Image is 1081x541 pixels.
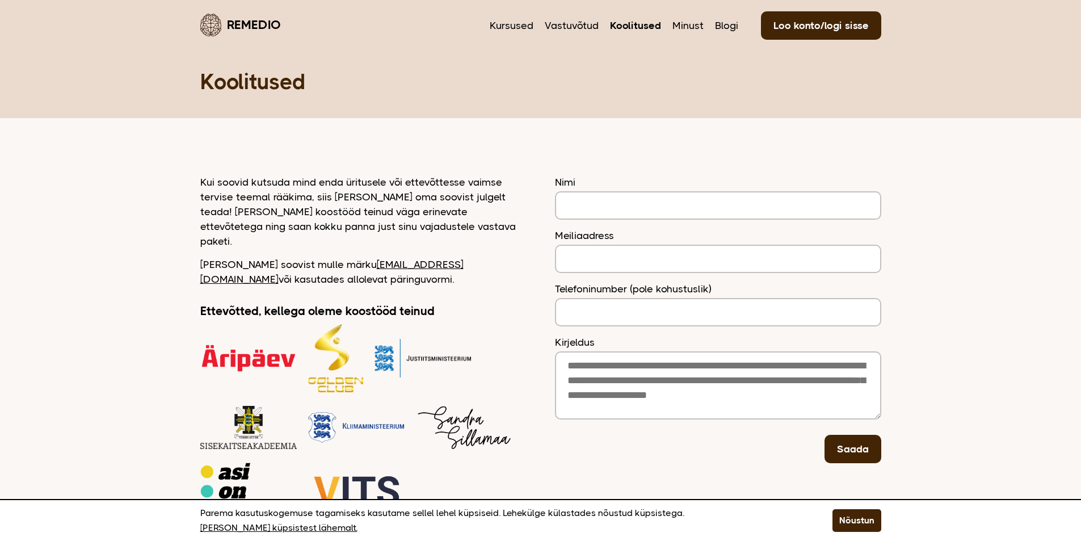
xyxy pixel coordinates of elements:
p: Kui soovid kutsuda mind enda üritusele või ettevõttesse vaimse tervise teemal rääkima, siis [PERS... [200,175,527,249]
a: [PERSON_NAME] küpsistest lähemalt. [200,521,357,535]
h1: Koolitused [200,68,881,95]
a: Koolitused [610,18,661,33]
a: Blogi [715,18,738,33]
img: Sisekaitseakadeemia logo [200,404,297,451]
a: Minust [672,18,704,33]
a: Remedio [200,11,281,38]
img: Remedio logo [200,14,221,36]
img: Kliimaministeeriumi logo [200,463,297,518]
img: Justiitsministeeriumi logo [375,324,471,392]
a: Loo konto/logi sisse [761,11,881,40]
img: Kliimaministeeriumi logo [308,463,405,518]
h2: Ettevõtted, kellega oleme koostööd teinud [200,304,527,318]
button: Saada [825,435,881,463]
p: [PERSON_NAME] soovist mulle märku või kasutades allolevat päringuvormi. [200,257,527,287]
img: Golden Club logo [308,324,363,392]
img: Kliimaministeeriumi logo [416,404,512,451]
label: Kirjeldus [555,335,881,350]
p: Parema kasutuskogemuse tagamiseks kasutame sellel lehel küpsiseid. Lehekülge külastades nõustud k... [200,506,804,535]
a: Vastuvõtud [545,18,599,33]
label: Nimi [555,175,881,190]
img: Kliimaministeeriumi logo [308,404,405,451]
label: Meiliaadress [555,228,881,243]
img: Äripäeva logo [200,324,297,392]
label: Telefoninumber (pole kohustuslik) [555,282,881,296]
button: Nõustun [832,509,881,532]
a: Kursused [490,18,533,33]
